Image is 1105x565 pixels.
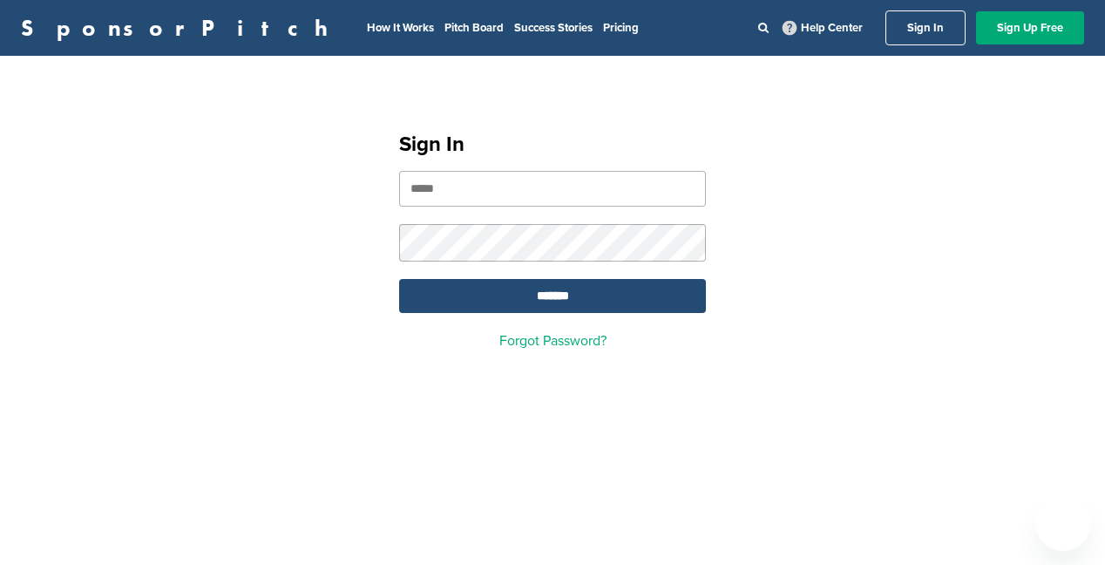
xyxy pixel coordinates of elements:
iframe: Button to launch messaging window [1035,495,1091,551]
a: How It Works [367,21,434,35]
a: Pricing [603,21,639,35]
a: SponsorPitch [21,17,339,39]
a: Success Stories [514,21,593,35]
a: Help Center [779,17,866,38]
a: Sign In [885,10,966,45]
a: Pitch Board [444,21,504,35]
a: Sign Up Free [976,11,1084,44]
h1: Sign In [399,129,706,160]
a: Forgot Password? [499,332,607,350]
